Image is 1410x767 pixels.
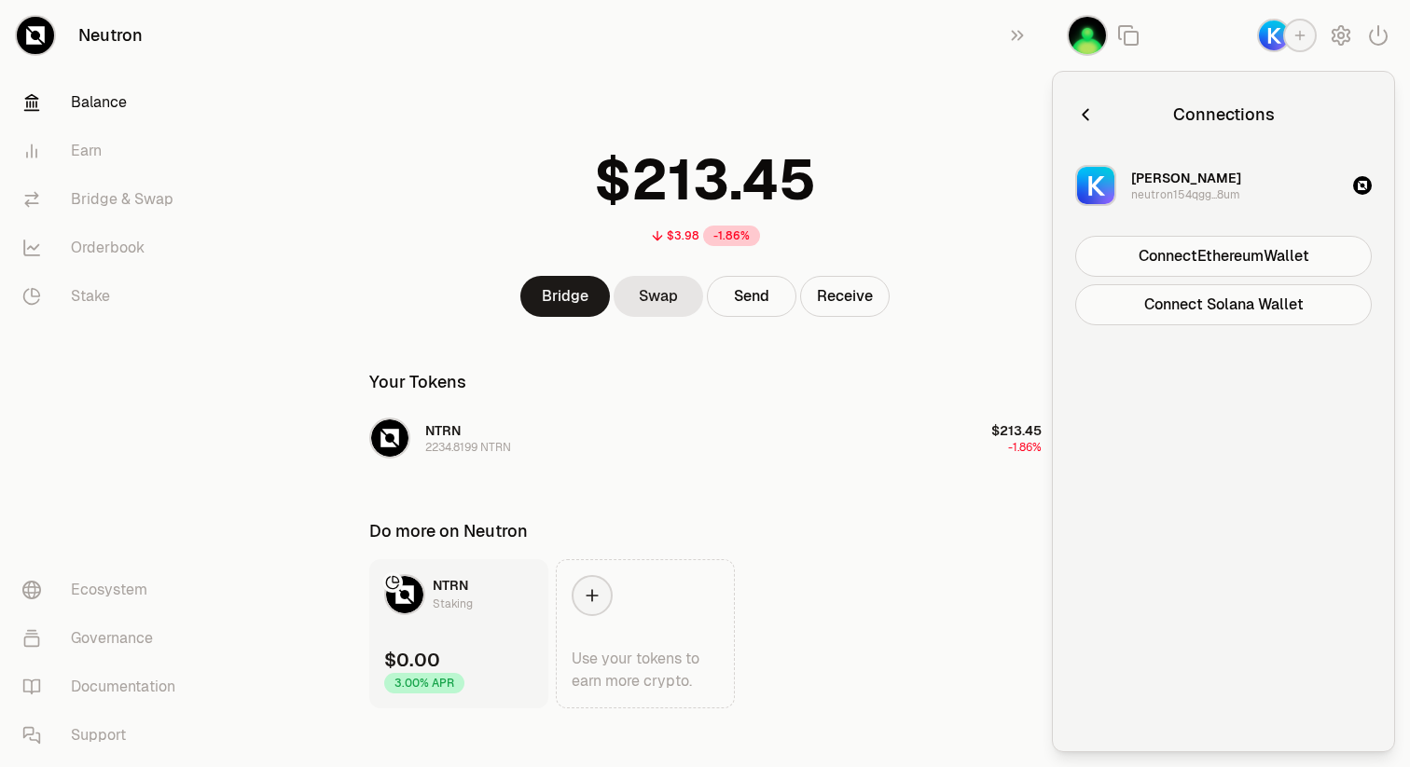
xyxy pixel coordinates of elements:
[7,663,201,711] a: Documentation
[614,276,703,317] a: Swap
[1067,15,1108,56] button: Alex
[7,127,201,175] a: Earn
[7,224,201,272] a: Orderbook
[7,711,201,760] a: Support
[7,78,201,127] a: Balance
[707,276,796,317] button: Send
[433,577,468,594] span: NTRN
[384,647,440,673] div: $0.00
[1077,167,1114,204] img: Alex
[1069,17,1106,54] img: Alex
[369,559,548,708] a: NTRN LogoNTRNStaking$0.003.00% APR
[1131,169,1241,187] div: [PERSON_NAME]
[386,576,423,613] img: NTRN Logo
[358,410,1053,466] button: NTRN LogoNTRN2234.8199 NTRN$213.45-1.86%
[1131,187,1240,202] div: neutron154qgg...8um
[991,422,1042,439] span: $213.45
[572,648,719,692] div: Use your tokens to earn more crypto.
[425,422,461,439] span: NTRN
[520,276,610,317] a: Bridge
[1064,158,1383,213] button: Alex[PERSON_NAME]neutron154qgg...8um
[1075,284,1372,325] button: Connect Solana Wallet
[667,228,699,243] div: $3.98
[1259,21,1289,50] img: Keplr
[1075,236,1372,277] button: ConnectEthereumWallet
[371,419,408,457] img: NTRN Logo
[703,226,760,246] div: -1.86%
[1008,440,1042,455] span: -1.86%
[7,272,201,321] a: Stake
[1173,102,1275,128] div: Connections
[369,369,466,395] div: Your Tokens
[1257,19,1317,52] button: Keplr
[556,559,735,708] a: Use your tokens to earn more crypto.
[433,595,473,613] div: Staking
[425,440,511,455] div: 2234.8199 NTRN
[7,566,201,614] a: Ecosystem
[384,673,464,693] div: 3.00% APR
[7,175,201,224] a: Bridge & Swap
[369,518,528,544] div: Do more on Neutron
[800,276,890,317] button: Receive
[7,614,201,663] a: Governance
